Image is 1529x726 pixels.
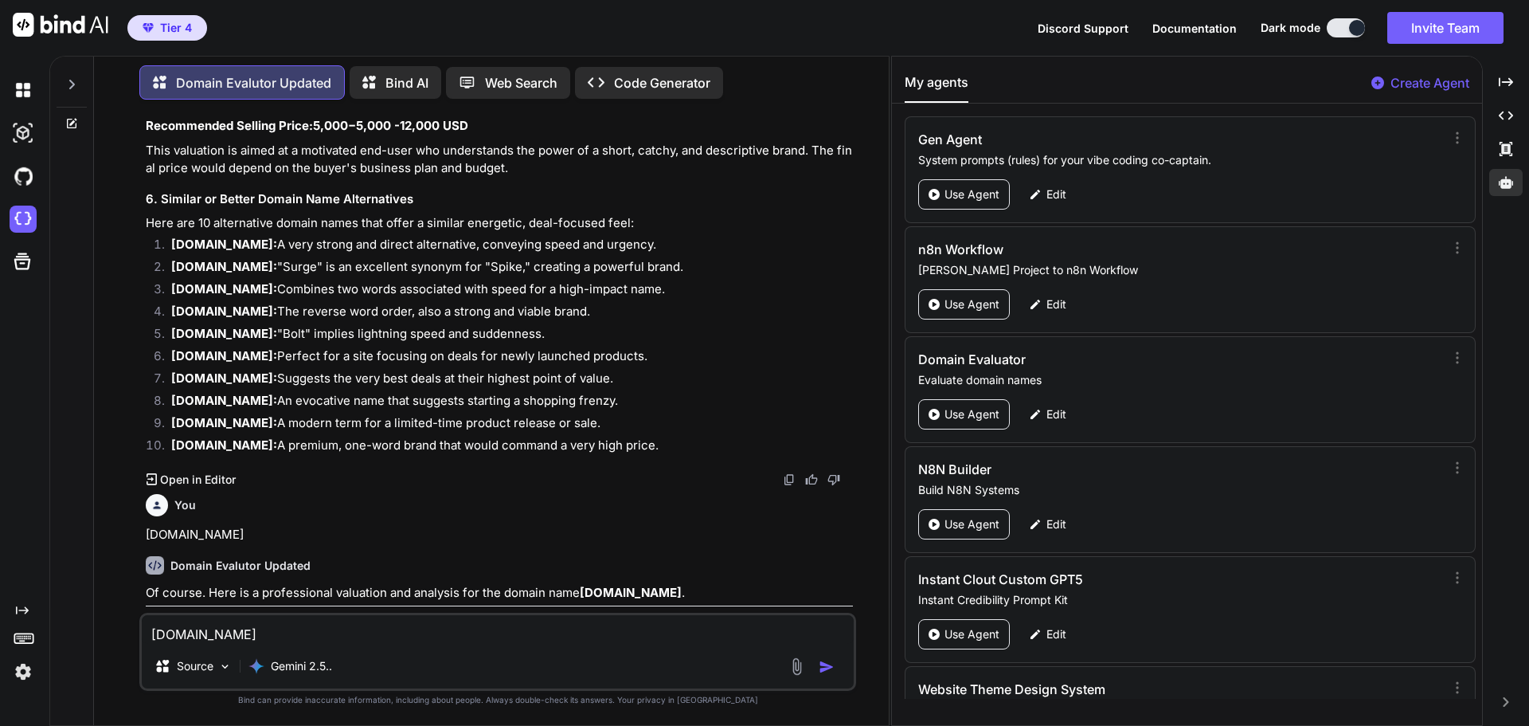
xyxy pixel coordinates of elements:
[248,658,264,674] img: Gemini 2.5 Pro
[158,258,853,281] li: "Surge" is an excellent synonym for "Spike," creating a powerful brand.
[944,516,999,532] p: Use Agent
[918,680,1282,699] h3: Website Theme Design System
[171,259,277,274] strong: [DOMAIN_NAME]:
[918,130,1282,149] h3: Gen Agent
[160,472,236,488] p: Open in Editor
[218,660,232,673] img: Pick Models
[918,570,1282,589] h3: Instant Clout Custom GPT5
[918,460,1282,479] h3: N8N Builder
[819,659,835,675] img: icon
[827,473,840,486] img: dislike
[10,163,37,190] img: githubDark
[146,190,853,209] h3: 6. Similar or Better Domain Name Alternatives
[944,296,999,312] p: Use Agent
[1387,12,1504,44] button: Invite Team
[177,658,213,674] p: Source
[1152,22,1237,35] span: Documentation
[918,372,1438,388] p: Evaluate domain names
[13,13,108,37] img: Bind AI
[905,73,968,103] button: My agents
[170,558,311,574] h6: Domain Evalutor Updated
[171,304,277,319] strong: [DOMAIN_NAME]:
[944,406,999,422] p: Use Agent
[127,15,207,41] button: premiumTier 4
[788,657,806,676] img: attachment
[171,326,277,341] strong: [DOMAIN_NAME]:
[171,393,277,408] strong: [DOMAIN_NAME]:
[171,348,277,363] strong: [DOMAIN_NAME]:
[174,497,196,513] h6: You
[783,473,796,486] img: copy
[146,584,853,602] p: Of course. Here is a professional valuation and analysis for the domain name .
[918,262,1438,278] p: [PERSON_NAME] Project to n8n Workflow
[580,585,682,600] strong: [DOMAIN_NAME]
[10,206,37,233] img: cloudideIcon
[171,415,277,430] strong: [DOMAIN_NAME]:
[485,73,557,92] p: Web Search
[918,592,1438,608] p: Instant Credibility Prompt Kit
[139,694,856,706] p: Bind can provide inaccurate information, including about people. Always double-check its answers....
[146,118,468,133] strong: Recommended Selling Price: 12,000 USD
[10,658,37,685] img: settings
[1046,516,1066,532] p: Edit
[918,350,1282,369] h3: Domain Evaluator
[171,371,277,386] strong: [DOMAIN_NAME]:
[158,392,853,414] li: An evocative name that suggests starting a shopping frenzy.
[158,347,853,370] li: Perfect for a site focusing on deals for newly launched products.
[320,118,324,133] mo: ,
[1046,406,1066,422] p: Edit
[158,303,853,325] li: The reverse word order, also a strong and viable brand.
[385,73,428,92] p: Bind AI
[1261,20,1320,36] span: Dark mode
[805,473,818,486] img: like
[614,73,710,92] p: Code Generator
[146,214,853,233] p: Here are 10 alternative domain names that offer a similar energetic, deal-focused feel:
[160,20,192,36] span: Tier 4
[158,437,853,459] li: A premium, one-word brand that would command a very high price.
[146,142,853,178] p: This valuation is aimed at a motivated end-user who understands the power of a short, catchy, and...
[1038,22,1128,35] span: Discord Support
[944,626,999,642] p: Use Agent
[171,438,277,453] strong: [DOMAIN_NAME]:
[348,118,356,133] mo: −
[1390,73,1469,92] p: Create Agent
[944,186,999,202] p: Use Agent
[176,73,331,92] p: Domain Evalutor Updated
[918,152,1438,168] p: System prompts (rules) for your vibe coding co-captain.
[1152,20,1237,37] button: Documentation
[271,658,332,674] p: Gemini 2.5..
[10,120,37,147] img: darkAi-studio
[158,236,853,258] li: A very strong and direct alternative, conveying speed and urgency.
[313,118,320,133] mn: 5
[158,370,853,392] li: Suggests the very best deals at their highest point of value.
[171,281,277,296] strong: [DOMAIN_NAME]:
[158,414,853,437] li: A modern term for a limited-time product release or sale.
[918,240,1282,259] h3: n8n Workflow
[1046,296,1066,312] p: Edit
[10,77,37,104] img: darkChat
[1046,186,1066,202] p: Edit
[356,118,400,133] annotation: 5,000 -
[324,118,348,133] mn: 000
[158,281,853,303] li: Combines two words associated with speed for a high-impact name.
[158,325,853,347] li: "Bolt" implies lightning speed and suddenness.
[1046,626,1066,642] p: Edit
[143,23,154,33] img: premium
[171,237,277,252] strong: [DOMAIN_NAME]:
[1038,20,1128,37] button: Discord Support
[918,482,1438,498] p: Build N8N Systems
[146,526,853,544] p: [DOMAIN_NAME]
